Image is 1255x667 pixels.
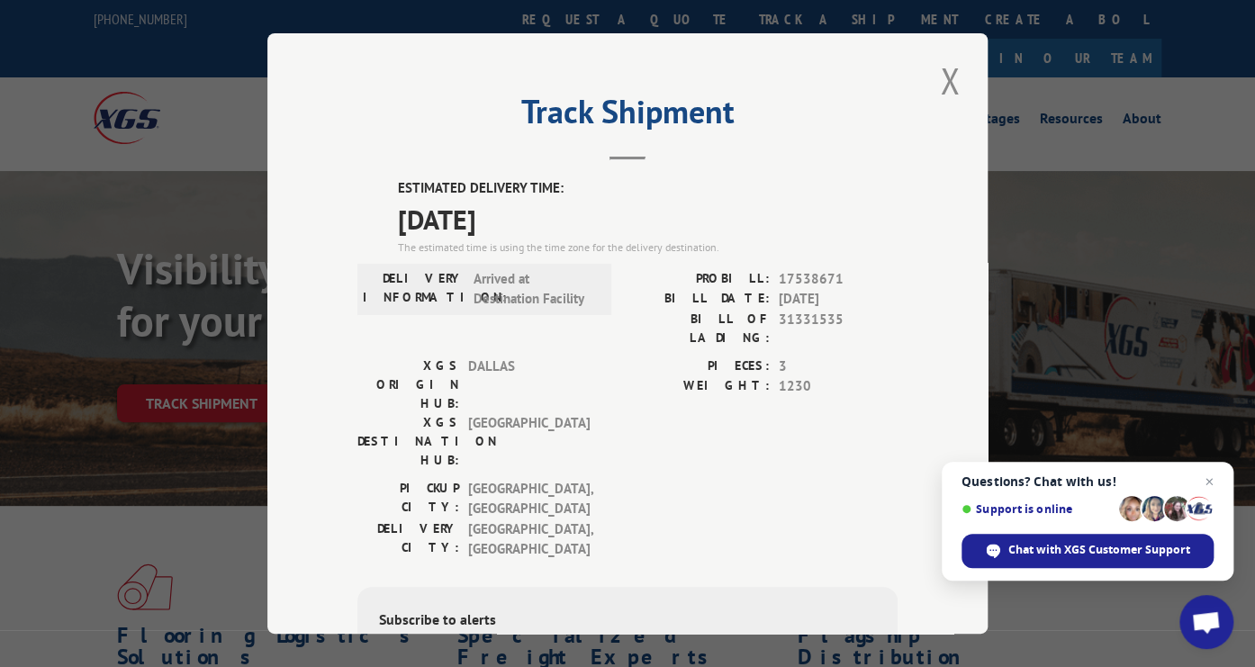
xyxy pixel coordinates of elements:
[357,99,898,133] h2: Track Shipment
[779,289,898,310] span: [DATE]
[357,356,459,413] label: XGS ORIGIN HUB:
[468,479,590,519] span: [GEOGRAPHIC_DATA] , [GEOGRAPHIC_DATA]
[627,289,770,310] label: BILL DATE:
[627,356,770,377] label: PIECES:
[357,479,459,519] label: PICKUP CITY:
[363,269,465,310] label: DELIVERY INFORMATION:
[1179,595,1233,649] a: Open chat
[627,376,770,397] label: WEIGHT:
[468,413,590,470] span: [GEOGRAPHIC_DATA]
[398,199,898,239] span: [DATE]
[962,474,1214,489] span: Questions? Chat with us!
[962,534,1214,568] span: Chat with XGS Customer Support
[468,356,590,413] span: DALLAS
[398,239,898,256] div: The estimated time is using the time zone for the delivery destination.
[934,56,965,105] button: Close modal
[474,269,595,310] span: Arrived at Destination Facility
[379,608,876,635] div: Subscribe to alerts
[779,269,898,290] span: 17538671
[627,310,770,347] label: BILL OF LADING:
[627,269,770,290] label: PROBILL:
[962,502,1113,516] span: Support is online
[1008,542,1190,558] span: Chat with XGS Customer Support
[779,356,898,377] span: 3
[779,376,898,397] span: 1230
[779,310,898,347] span: 31331535
[468,519,590,560] span: [GEOGRAPHIC_DATA] , [GEOGRAPHIC_DATA]
[357,519,459,560] label: DELIVERY CITY:
[357,413,459,470] label: XGS DESTINATION HUB:
[398,178,898,199] label: ESTIMATED DELIVERY TIME:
